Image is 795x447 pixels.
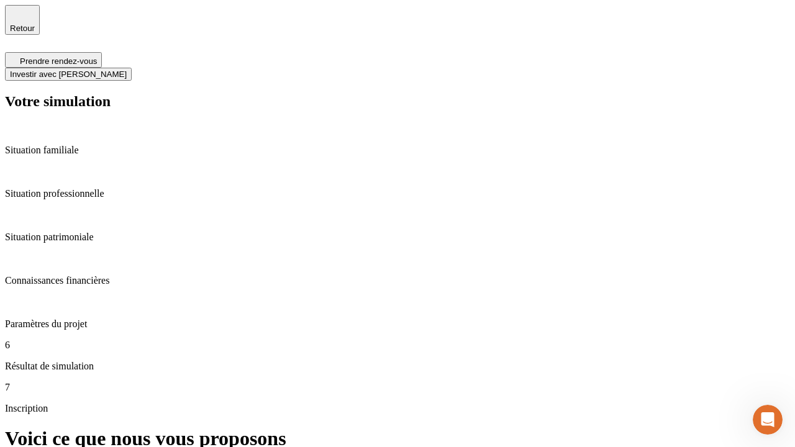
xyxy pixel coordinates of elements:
[20,56,97,66] span: Prendre rendez-vous
[5,5,40,35] button: Retour
[5,340,790,351] p: 6
[5,382,790,393] p: 7
[5,93,790,110] h2: Votre simulation
[5,68,132,81] button: Investir avec [PERSON_NAME]
[5,145,790,156] p: Situation familiale
[5,275,790,286] p: Connaissances financières
[5,361,790,372] p: Résultat de simulation
[5,232,790,243] p: Situation patrimoniale
[5,188,790,199] p: Situation professionnelle
[5,318,790,330] p: Paramètres du projet
[10,70,127,79] span: Investir avec [PERSON_NAME]
[5,403,790,414] p: Inscription
[753,405,783,435] iframe: Intercom live chat
[5,52,102,68] button: Prendre rendez-vous
[10,24,35,33] span: Retour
